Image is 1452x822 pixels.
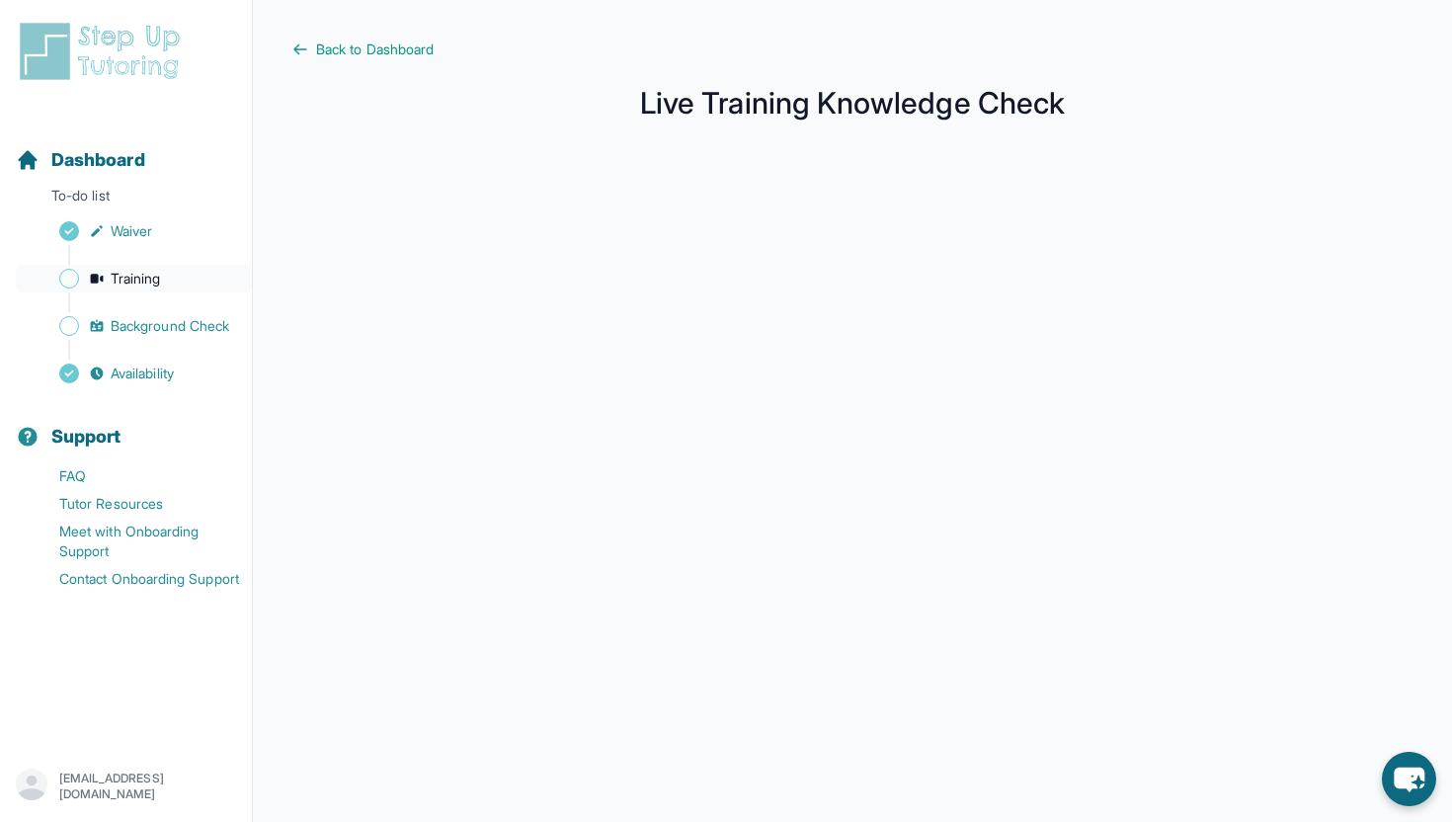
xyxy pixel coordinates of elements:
[292,40,1412,59] a: Back to Dashboard
[16,20,192,83] img: logo
[316,40,434,59] span: Back to Dashboard
[16,312,252,340] a: Background Check
[16,360,252,387] a: Availability
[16,217,252,245] a: Waiver
[8,115,244,182] button: Dashboard
[51,146,145,174] span: Dashboard
[16,565,252,593] a: Contact Onboarding Support
[16,490,252,518] a: Tutor Resources
[16,462,252,490] a: FAQ
[59,771,236,802] p: [EMAIL_ADDRESS][DOMAIN_NAME]
[16,769,236,804] button: [EMAIL_ADDRESS][DOMAIN_NAME]
[111,316,229,336] span: Background Check
[8,186,244,213] p: To-do list
[111,269,161,288] span: Training
[1382,752,1436,806] button: chat-button
[111,364,174,383] span: Availability
[8,391,244,458] button: Support
[16,146,145,174] a: Dashboard
[292,91,1412,115] h1: Live Training Knowledge Check
[51,423,121,451] span: Support
[16,265,252,292] a: Training
[111,221,152,241] span: Waiver
[16,518,252,565] a: Meet with Onboarding Support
